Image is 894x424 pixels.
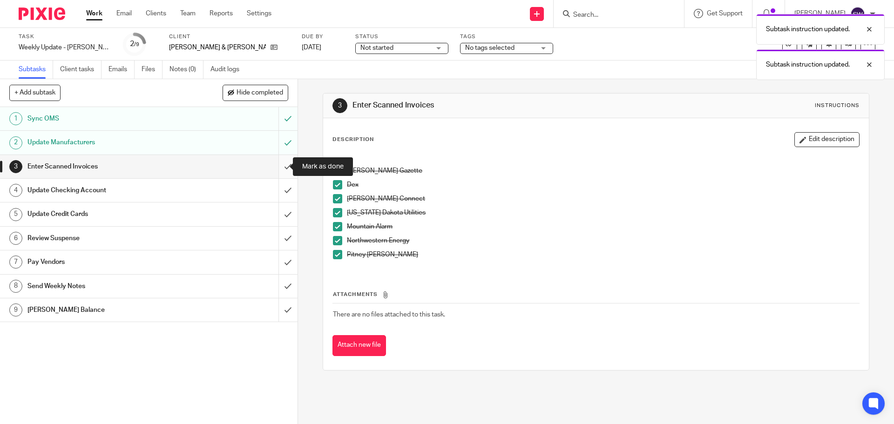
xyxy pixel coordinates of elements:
[19,7,65,20] img: Pixie
[60,61,102,79] a: Client tasks
[86,9,102,18] a: Work
[9,232,22,245] div: 6
[766,60,850,69] p: Subtask instruction updated.
[347,166,859,175] p: [PERSON_NAME] Gazette
[210,61,246,79] a: Audit logs
[352,101,616,110] h1: Enter Scanned Invoices
[9,160,22,173] div: 3
[347,180,859,189] p: Dex
[9,136,22,149] div: 2
[794,132,860,147] button: Edit description
[27,279,189,293] h1: Send Weekly Notes
[332,98,347,113] div: 3
[360,45,393,51] span: Not started
[210,9,233,18] a: Reports
[333,311,445,318] span: There are no files attached to this task.
[9,85,61,101] button: + Add subtask
[237,89,283,97] span: Hide completed
[19,43,112,52] div: Weekly Update - Browning
[766,25,850,34] p: Subtask instruction updated.
[27,135,189,149] h1: Update Manufacturers
[27,112,189,126] h1: Sync OMS
[9,256,22,269] div: 7
[27,231,189,245] h1: Review Suspense
[332,136,374,143] p: Description
[9,303,22,316] div: 9
[223,85,288,101] button: Hide completed
[19,33,112,40] label: Task
[27,160,189,174] h1: Enter Scanned Invoices
[355,33,448,40] label: Status
[27,207,189,221] h1: Update Credit Cards
[169,43,266,52] p: [PERSON_NAME] & [PERSON_NAME]
[347,194,859,203] p: [PERSON_NAME] Connect
[146,9,166,18] a: Clients
[169,33,290,40] label: Client
[9,280,22,293] div: 8
[180,9,196,18] a: Team
[27,183,189,197] h1: Update Checking Account
[302,33,344,40] label: Due by
[130,39,139,49] div: 2
[347,208,859,217] p: [US_STATE] Dakota Utilities
[27,255,189,269] h1: Pay Vendors
[347,222,859,231] p: Mountain Alarm
[302,44,321,51] span: [DATE]
[9,112,22,125] div: 1
[9,184,22,197] div: 4
[142,61,163,79] a: Files
[116,9,132,18] a: Email
[27,303,189,317] h1: [PERSON_NAME] Balance
[347,250,859,259] p: Pitney [PERSON_NAME]
[9,208,22,221] div: 5
[850,7,865,21] img: svg%3E
[19,43,112,52] div: Weekly Update - [PERSON_NAME]
[332,335,386,356] button: Attach new file
[134,42,139,47] small: /9
[347,236,859,245] p: Northwestern Energy
[333,292,378,297] span: Attachments
[19,61,53,79] a: Subtasks
[815,102,860,109] div: Instructions
[247,9,271,18] a: Settings
[108,61,135,79] a: Emails
[169,61,203,79] a: Notes (0)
